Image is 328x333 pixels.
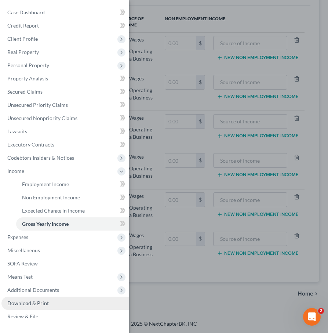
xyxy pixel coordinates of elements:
[22,181,69,187] span: Employment Income
[7,115,77,121] span: Unsecured Nonpriority Claims
[7,49,39,55] span: Real Property
[16,204,129,217] a: Expected Change in Income
[7,75,48,82] span: Property Analysis
[22,194,80,200] span: Non Employment Income
[16,178,129,191] a: Employment Income
[16,217,129,231] a: Gross Yearly Income
[1,310,129,323] a: Review & File
[7,62,49,68] span: Personal Property
[1,257,129,270] a: SOFA Review
[1,72,129,85] a: Property Analysis
[1,6,129,19] a: Case Dashboard
[1,125,129,138] a: Lawsuits
[7,313,38,319] span: Review & File
[7,300,49,306] span: Download & Print
[7,36,38,42] span: Client Profile
[7,155,74,161] span: Codebtors Insiders & Notices
[7,234,28,240] span: Expenses
[1,85,129,98] a: Secured Claims
[7,260,38,267] span: SOFA Review
[22,221,69,227] span: Gross Yearly Income
[1,138,129,151] a: Executory Contracts
[7,287,59,293] span: Additional Documents
[22,207,85,214] span: Expected Change in Income
[1,297,129,310] a: Download & Print
[7,9,45,15] span: Case Dashboard
[7,247,40,253] span: Miscellaneous
[7,274,33,280] span: Means Test
[7,141,54,148] span: Executory Contracts
[7,22,39,29] span: Credit Report
[16,191,129,204] a: Non Employment Income
[1,98,129,112] a: Unsecured Priority Claims
[7,88,43,95] span: Secured Claims
[1,19,129,32] a: Credit Report
[1,112,129,125] a: Unsecured Nonpriority Claims
[7,128,27,134] span: Lawsuits
[303,308,321,326] iframe: Intercom live chat
[7,168,24,174] span: Income
[318,308,324,314] span: 2
[7,102,68,108] span: Unsecured Priority Claims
